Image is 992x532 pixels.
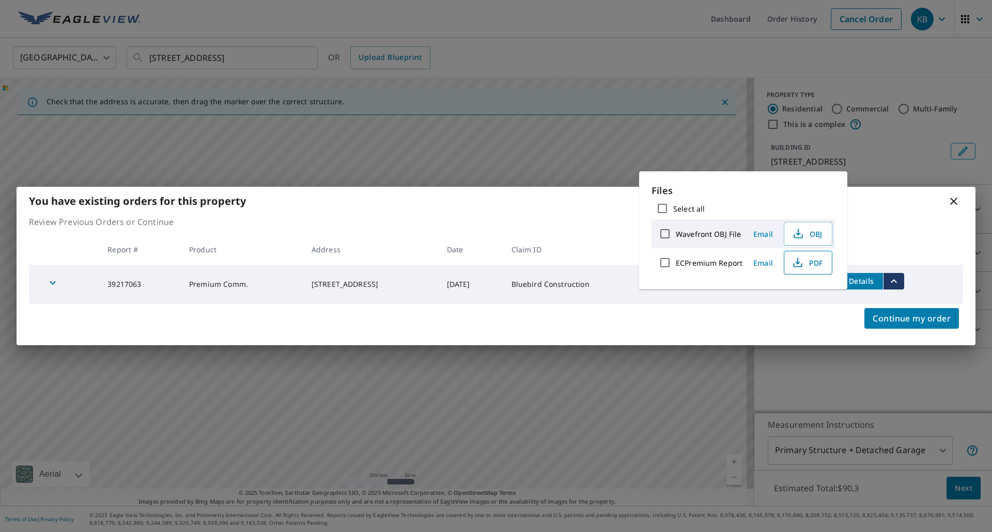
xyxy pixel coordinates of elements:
div: [STREET_ADDRESS] [312,279,430,289]
button: OBJ [784,222,832,246]
th: Address [303,234,439,265]
span: PDF [791,256,824,269]
b: You have existing orders for this property [29,194,246,208]
td: 39217063 [99,265,181,304]
td: [DATE] [439,265,503,304]
span: Email [751,258,776,268]
span: OBJ [791,228,824,240]
button: PDF [784,251,832,275]
button: Email [747,226,780,242]
td: Bluebird Construction [503,265,657,304]
button: detailsBtn-39217063 [840,273,883,289]
label: Select all [673,204,705,214]
p: Review Previous Orders or Continue [29,216,963,228]
span: Email [751,229,776,239]
td: Premium Comm. [181,265,303,304]
label: Wavefront OBJ File [676,229,741,239]
label: ECPremium Report [676,258,742,268]
button: filesDropdownBtn-39217063 [883,273,904,289]
th: Claim ID [503,234,657,265]
th: Report # [99,234,181,265]
span: Continue my order [873,311,951,326]
button: Continue my order [864,308,959,329]
button: Email [747,255,780,271]
th: Date [439,234,503,265]
th: Product [181,234,303,265]
p: Files [652,184,835,198]
span: Details [846,276,877,286]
